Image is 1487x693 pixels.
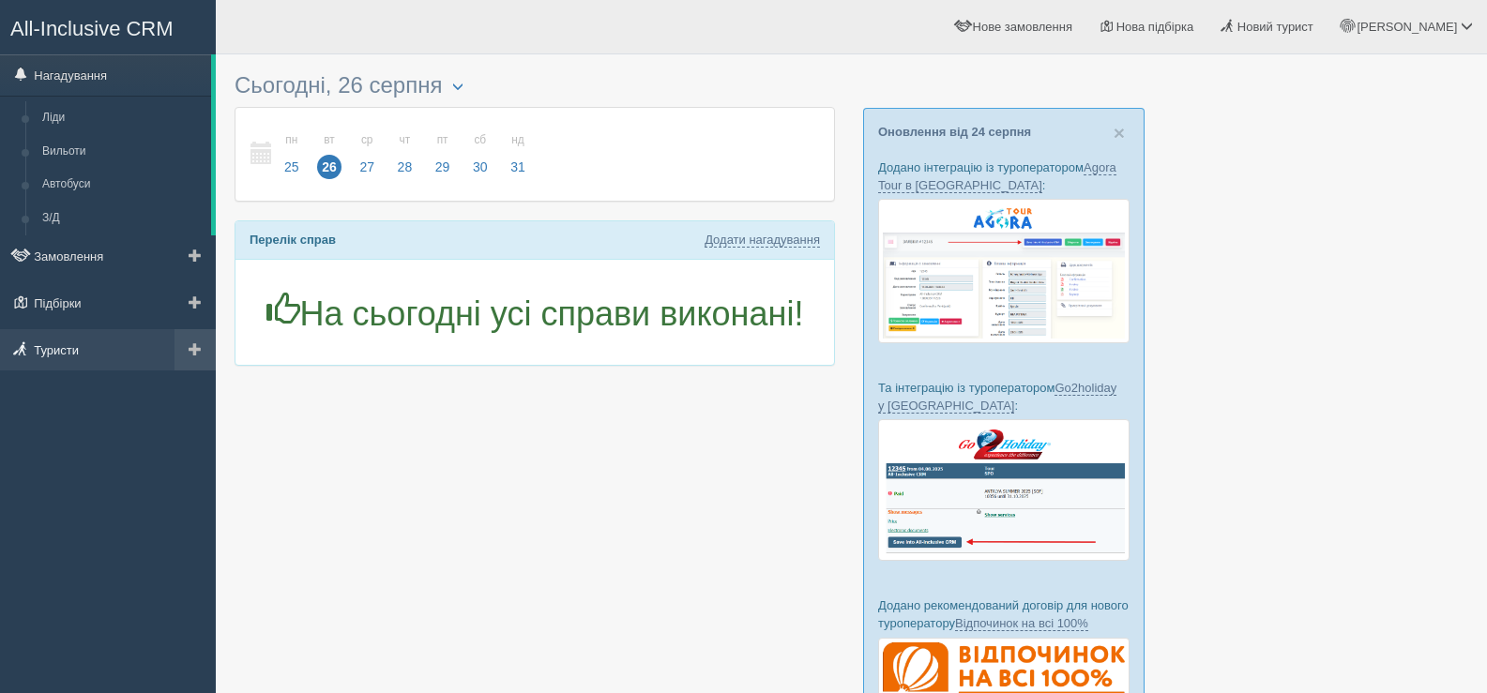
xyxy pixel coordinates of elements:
[431,155,455,179] span: 29
[468,155,493,179] span: 30
[34,168,211,202] a: Автобуси
[387,122,423,187] a: чт 28
[1,1,215,53] a: All-Inclusive CRM
[425,122,461,187] a: пт 29
[878,419,1130,561] img: go2holiday-bookings-crm-for-travel-agency.png
[311,122,347,187] a: вт 26
[1357,20,1457,34] span: [PERSON_NAME]
[878,160,1116,193] a: Agora Tour в [GEOGRAPHIC_DATA]
[34,202,211,235] a: З/Д
[973,20,1072,34] span: Нове замовлення
[431,132,455,148] small: пт
[500,122,531,187] a: нд 31
[34,135,211,169] a: Вильоти
[463,122,498,187] a: сб 30
[235,73,835,98] h3: Сьогодні, 26 серпня
[34,101,211,135] a: Ліди
[1114,123,1125,143] button: Close
[955,616,1088,631] a: Відпочинок на всі 100%
[506,155,530,179] span: 31
[250,293,820,333] h1: На сьогодні усі справи виконані!
[10,17,174,40] span: All-Inclusive CRM
[1114,122,1125,143] span: ×
[1116,20,1194,34] span: Нова підбірка
[280,132,304,148] small: пн
[355,132,379,148] small: ср
[878,158,1130,194] p: Додано інтеграцію із туроператором :
[274,122,310,187] a: пн 25
[393,155,417,179] span: 28
[878,125,1031,139] a: Оновлення від 24 серпня
[317,155,341,179] span: 26
[393,132,417,148] small: чт
[349,122,385,187] a: ср 27
[280,155,304,179] span: 25
[355,155,379,179] span: 27
[878,381,1116,414] a: Go2holiday у [GEOGRAPHIC_DATA]
[878,379,1130,414] p: Та інтеграцію із туроператором :
[878,596,1130,632] p: Додано рекомендований договір для нового туроператору
[705,233,820,248] a: Додати нагадування
[317,132,341,148] small: вт
[1237,20,1313,34] span: Новий турист
[468,132,493,148] small: сб
[250,233,336,247] b: Перелік справ
[878,199,1130,342] img: agora-tour-%D0%B7%D0%B0%D1%8F%D0%B2%D0%BA%D0%B8-%D1%81%D1%80%D0%BC-%D0%B4%D0%BB%D1%8F-%D1%82%D1%8...
[506,132,530,148] small: нд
